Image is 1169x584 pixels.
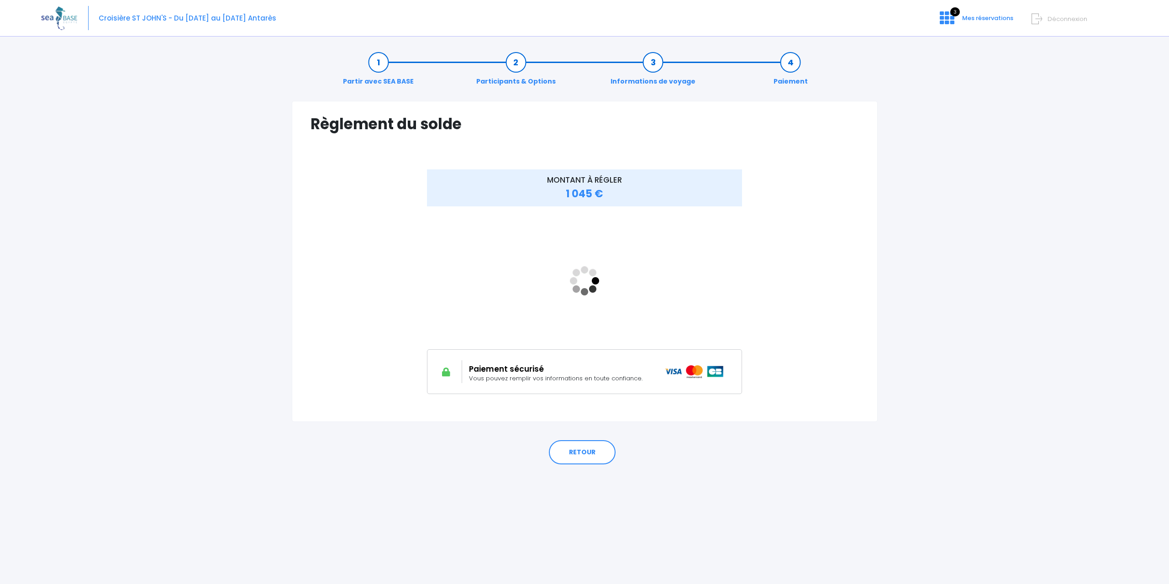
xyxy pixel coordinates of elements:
[606,58,700,86] a: Informations de voyage
[549,440,616,465] a: RETOUR
[1048,15,1087,23] span: Déconnexion
[950,7,960,16] span: 3
[469,364,651,374] h2: Paiement sécurisé
[472,58,560,86] a: Participants & Options
[769,58,812,86] a: Paiement
[665,365,725,378] img: icons_paiement_securise@2x.png
[427,212,742,349] iframe: <!-- //required -->
[469,374,642,383] span: Vous pouvez remplir vos informations en toute confiance.
[547,174,622,185] span: MONTANT À RÉGLER
[99,13,276,23] span: Croisière ST JOHN'S - Du [DATE] au [DATE] Antarès
[338,58,418,86] a: Partir avec SEA BASE
[566,187,603,201] span: 1 045 €
[932,17,1019,26] a: 3 Mes réservations
[311,115,859,133] h1: Règlement du solde
[962,14,1013,22] span: Mes réservations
